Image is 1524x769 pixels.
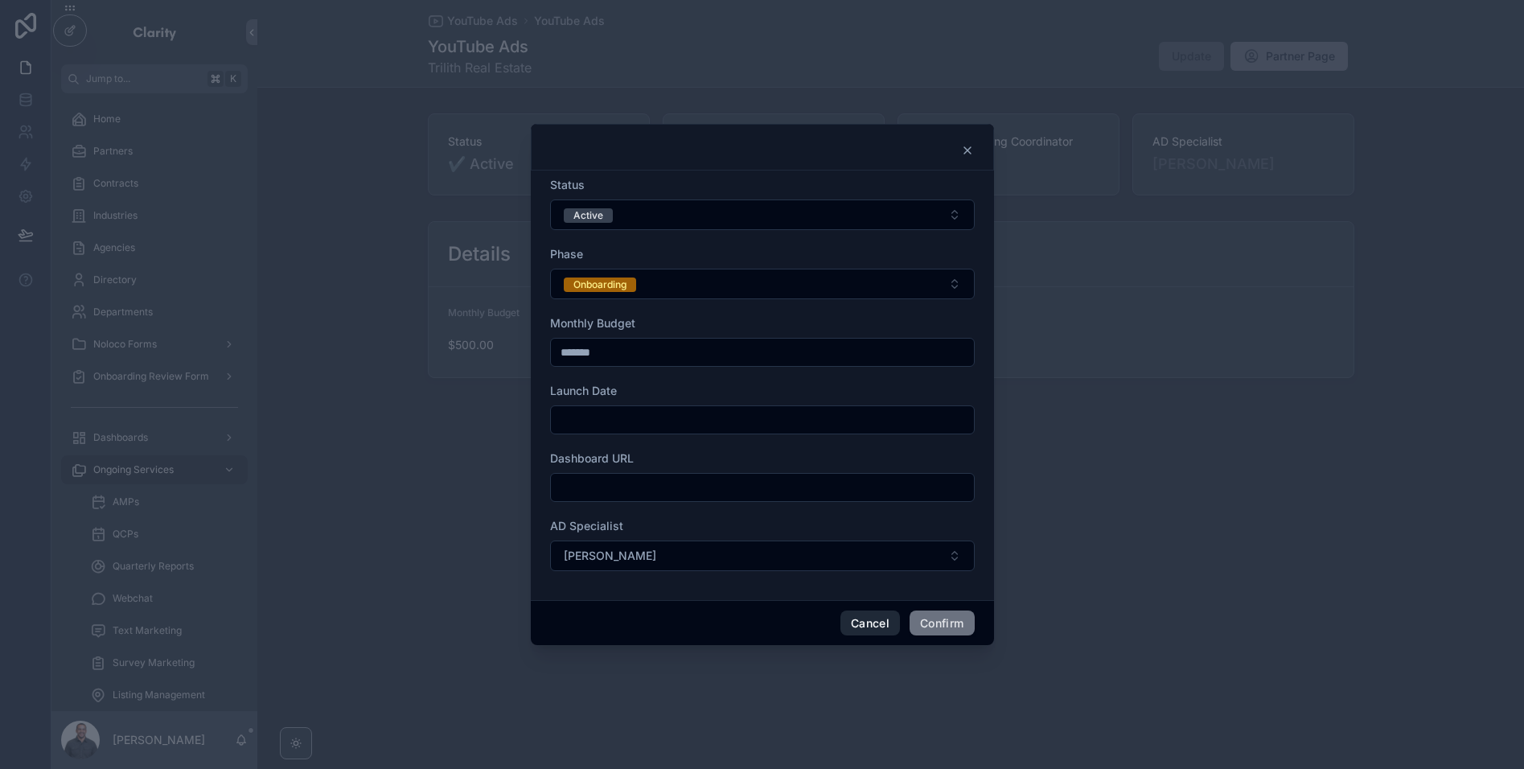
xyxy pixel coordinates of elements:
span: [PERSON_NAME] [564,548,656,564]
span: Dashboard URL [550,451,634,465]
button: Cancel [840,611,900,636]
span: AD Specialist [550,519,623,533]
span: Launch Date [550,384,617,397]
button: Select Button [550,199,975,230]
span: Monthly Budget [550,316,635,330]
span: Phase [550,247,583,261]
span: Status [550,178,585,191]
div: Active [573,208,603,223]
button: Select Button [550,541,975,571]
button: Confirm [910,611,974,636]
button: Select Button [550,269,975,299]
div: Onboarding [573,278,626,292]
